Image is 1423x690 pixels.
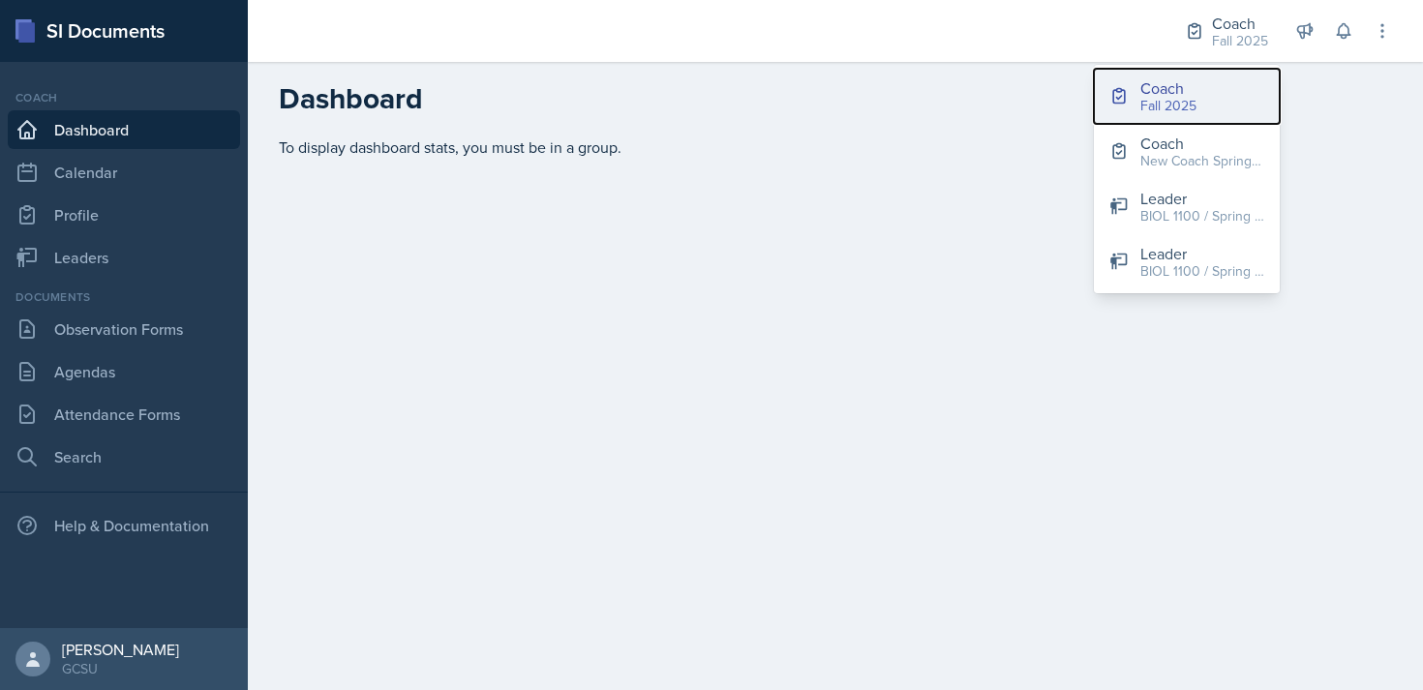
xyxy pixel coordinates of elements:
div: Help & Documentation [8,506,240,545]
div: Coach [8,89,240,106]
div: BIOL 1100 / Spring 2025 [1140,261,1264,282]
div: Fall 2025 [1212,31,1268,51]
div: Coach [1212,12,1268,35]
a: Observation Forms [8,310,240,348]
div: BIOL 1100 / Spring 2025 [1140,206,1264,226]
div: Coach [1140,76,1196,100]
div: Leader [1140,187,1264,210]
a: Leaders [8,238,240,277]
div: Documents [8,288,240,306]
a: Agendas [8,352,240,391]
button: Coach New Coach Spring 25 / Spring 2025 [1094,124,1280,179]
a: Search [8,437,240,476]
button: Leader BIOL 1100 / Spring 2025 [1094,179,1280,234]
div: Coach [1140,132,1264,155]
div: [PERSON_NAME] [62,640,179,659]
div: To display dashboard stats, you must be in a group. [279,135,1392,159]
div: GCSU [62,659,179,678]
h2: Dashboard [279,81,1392,116]
a: Dashboard [8,110,240,149]
button: Coach Fall 2025 [1094,69,1280,124]
div: New Coach Spring 25 / Spring 2025 [1140,151,1264,171]
div: Fall 2025 [1140,96,1196,116]
a: Attendance Forms [8,395,240,434]
a: Profile [8,195,240,234]
button: Leader BIOL 1100 / Spring 2025 [1094,234,1280,289]
div: Leader [1140,242,1264,265]
a: Calendar [8,153,240,192]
